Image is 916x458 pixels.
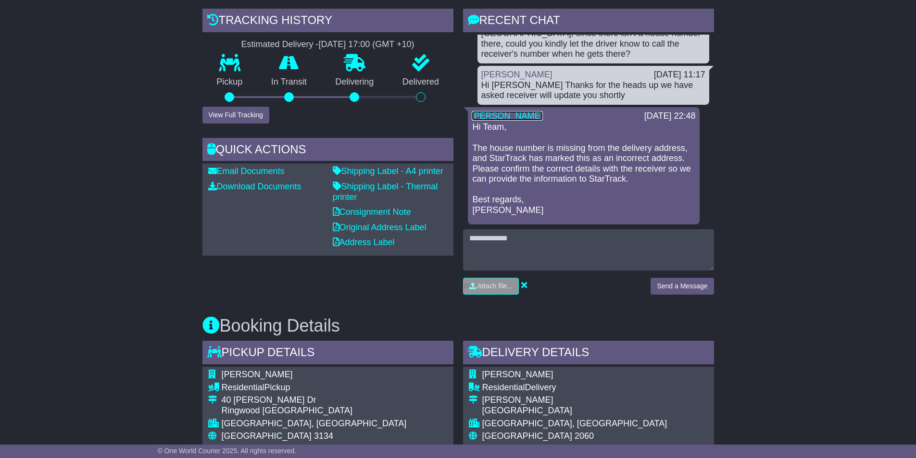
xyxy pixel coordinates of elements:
div: 40 [PERSON_NAME] Dr [222,395,448,406]
span: [GEOGRAPHIC_DATA] [482,431,572,441]
div: [DATE] 11:17 [654,70,705,80]
a: Shipping Label - A4 printer [333,166,443,176]
a: Consignment Note [333,207,411,217]
div: Tracking history [202,9,453,35]
a: Email Documents [208,166,285,176]
span: Residential [222,383,264,392]
span: 3134 [314,431,333,441]
a: [PERSON_NAME] [472,111,543,121]
p: Pickup [202,77,257,87]
div: Estimated Delivery - [202,39,453,50]
div: [DATE] 22:48 [644,111,696,122]
span: [GEOGRAPHIC_DATA] [222,431,312,441]
div: Delivery [482,383,708,393]
div: Hi [PERSON_NAME] Thanks for the heads up we have asked receiver will update you shortly [481,80,705,101]
div: Pickup Details [202,341,453,367]
button: Send a Message [651,278,714,295]
p: Hi Team, The house number is missing from the delivery address, and StarTrack has marked this as ... [473,122,695,215]
div: Delivery Details [463,341,714,367]
span: [PERSON_NAME] [482,370,553,379]
a: Download Documents [208,182,301,191]
div: [GEOGRAPHIC_DATA], [GEOGRAPHIC_DATA] [222,419,448,429]
a: Original Address Label [333,223,427,232]
span: 2060 [575,431,594,441]
div: RECENT CHAT [463,9,714,35]
a: Address Label [333,237,395,247]
div: [GEOGRAPHIC_DATA], [GEOGRAPHIC_DATA] [482,419,708,429]
span: © One World Courier 2025. All rights reserved. [158,447,297,455]
span: [PERSON_NAME] [222,370,293,379]
div: Pickup [222,383,448,393]
div: [DATE] 17:00 (GMT +10) [319,39,414,50]
div: [PERSON_NAME] [482,395,708,406]
div: Ringwood [GEOGRAPHIC_DATA] [222,406,448,416]
div: [GEOGRAPHIC_DATA] [482,406,708,416]
a: [PERSON_NAME] [481,70,552,79]
button: View Full Tracking [202,107,269,124]
span: Residential [482,383,525,392]
p: Delivered [388,77,453,87]
p: In Transit [257,77,321,87]
p: Delivering [321,77,389,87]
div: Quick Actions [202,138,453,164]
h3: Booking Details [202,316,714,335]
a: Shipping Label - Thermal printer [333,182,438,202]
